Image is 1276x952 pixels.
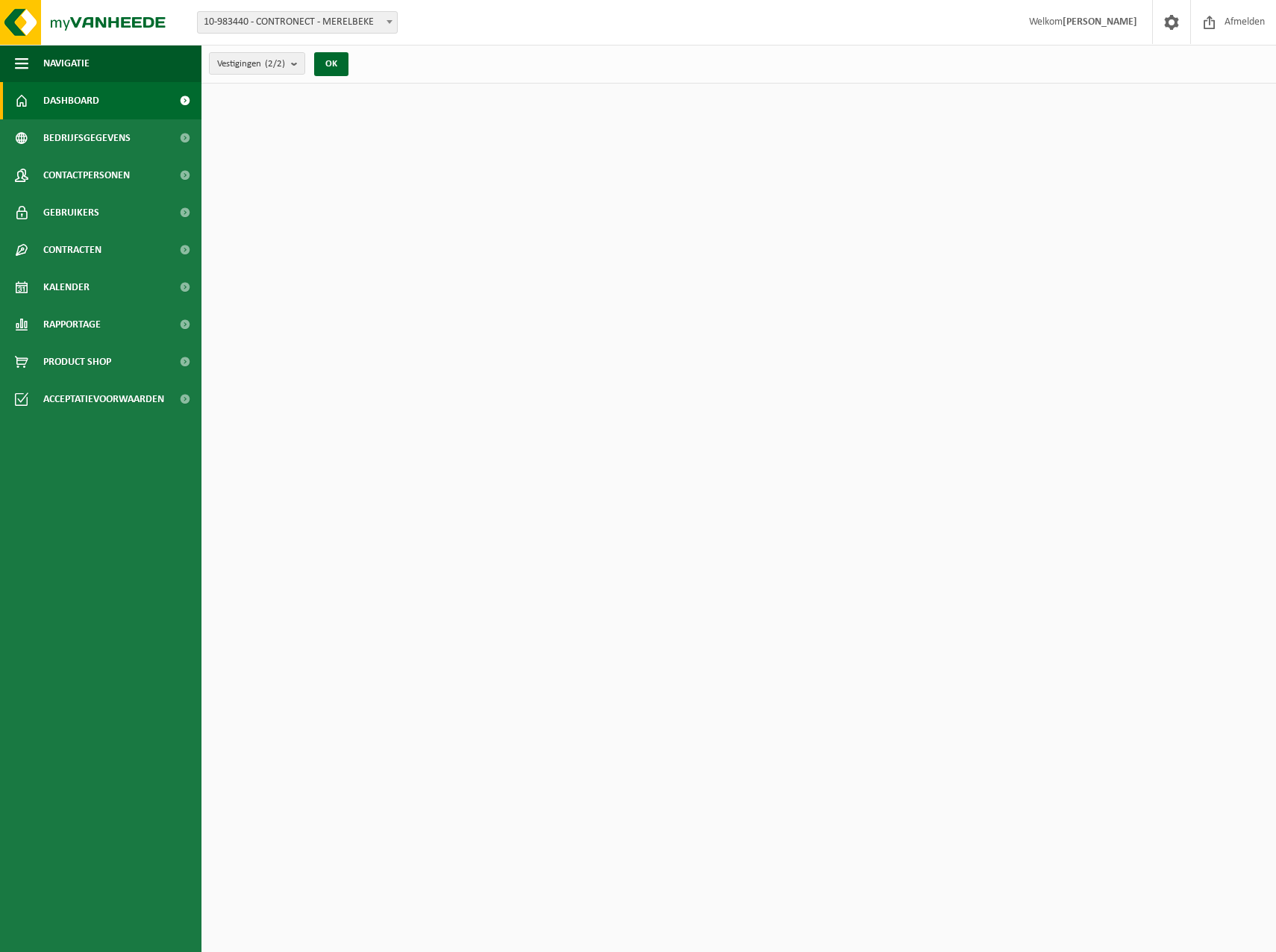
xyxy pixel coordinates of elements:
[209,52,305,75] button: Vestigingen(2/2)
[1063,16,1137,28] strong: [PERSON_NAME]
[43,82,99,119] span: Dashboard
[43,45,90,82] span: Navigatie
[43,157,130,194] span: Contactpersonen
[217,53,285,75] span: Vestigingen
[43,306,101,343] span: Rapportage
[197,11,398,34] span: 10-983440 - CONTRONECT - MERELBEKE
[43,269,90,306] span: Kalender
[43,343,111,381] span: Product Shop
[43,231,101,269] span: Contracten
[265,59,285,69] count: (2/2)
[43,119,131,157] span: Bedrijfsgegevens
[314,52,348,76] button: OK
[198,12,397,33] span: 10-983440 - CONTRONECT - MERELBEKE
[43,194,99,231] span: Gebruikers
[43,381,164,418] span: Acceptatievoorwaarden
